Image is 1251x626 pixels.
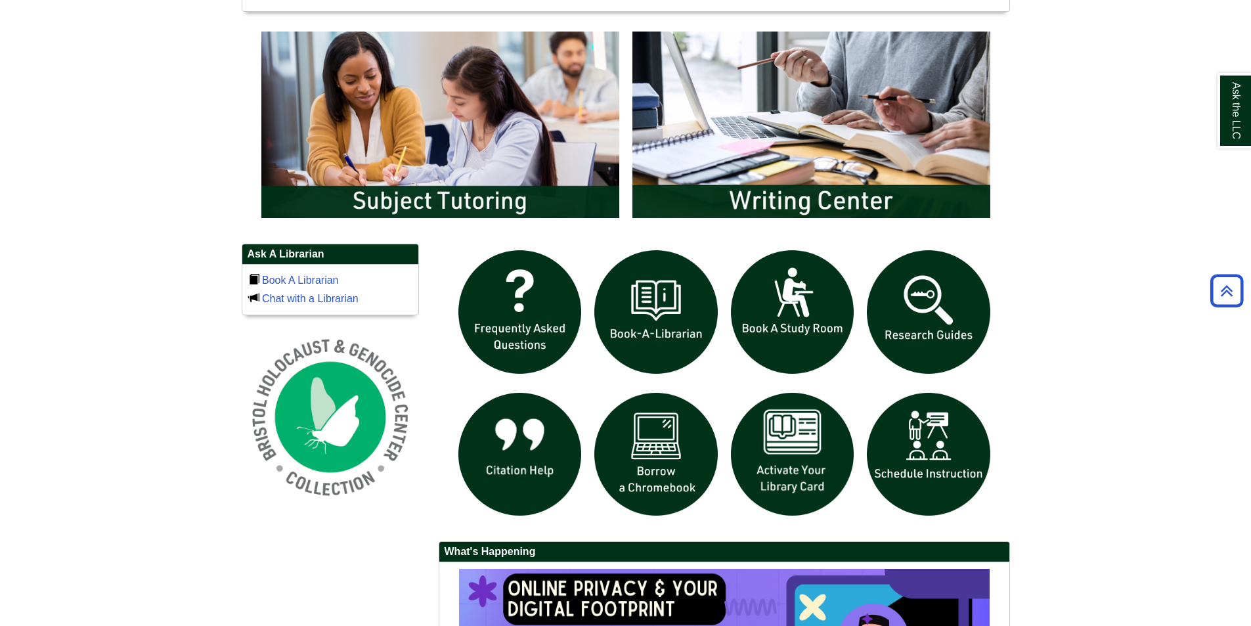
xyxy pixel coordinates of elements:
div: slideshow [452,244,997,528]
img: citation help icon links to citation help guide page [452,386,588,523]
img: frequently asked questions [452,244,588,380]
img: book a study room icon links to book a study room web page [724,244,861,380]
h2: What's Happening [439,542,1009,562]
img: Subject Tutoring Information [255,25,626,225]
img: For faculty. Schedule Library Instruction icon links to form. [860,386,997,523]
img: Borrow a chromebook icon links to the borrow a chromebook web page [588,386,724,523]
img: Research Guides icon links to research guides web page [860,244,997,380]
a: Chat with a Librarian [262,293,359,304]
img: Holocaust and Genocide Collection [242,328,419,506]
img: Book a Librarian icon links to book a librarian web page [588,244,724,380]
h2: Ask A Librarian [242,244,418,265]
img: Writing Center Information [626,25,997,225]
div: slideshow [255,25,997,231]
img: activate Library Card icon links to form to activate student ID into library card [724,386,861,523]
a: Back to Top [1206,282,1248,300]
a: Book A Librarian [262,275,339,286]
